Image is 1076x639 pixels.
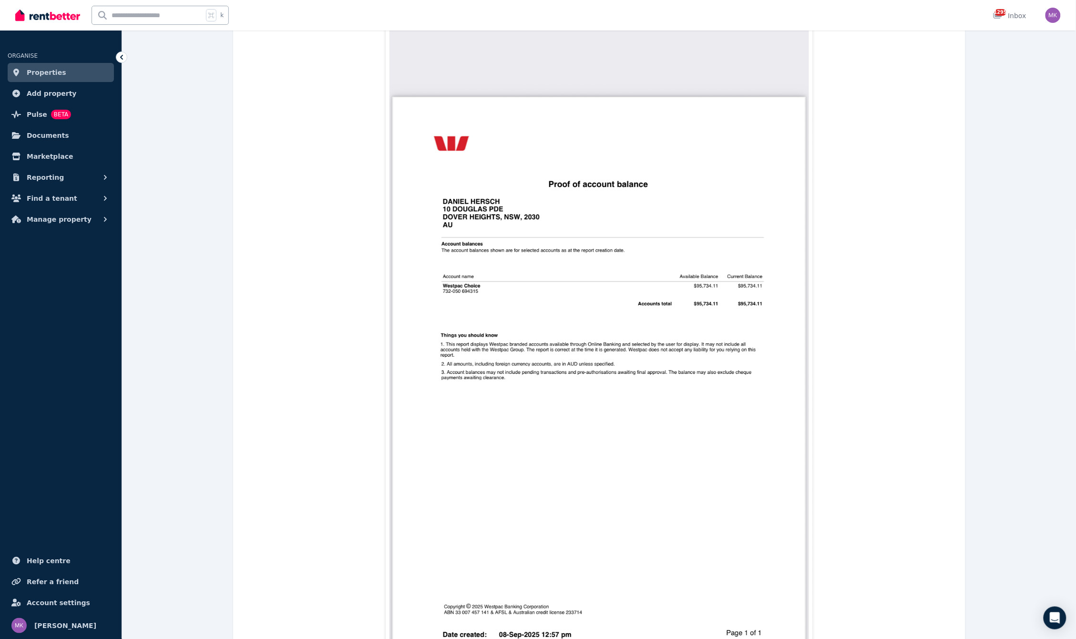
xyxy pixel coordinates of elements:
[8,551,114,570] a: Help centre
[8,84,114,103] a: Add property
[8,593,114,612] a: Account settings
[27,214,92,225] span: Manage property
[27,172,64,183] span: Reporting
[51,110,71,119] span: BETA
[8,210,114,229] button: Manage property
[220,11,224,19] span: k
[8,168,114,187] button: Reporting
[8,147,114,166] a: Marketplace
[8,105,114,124] a: PulseBETA
[34,620,96,631] span: [PERSON_NAME]
[27,193,77,204] span: Find a tenant
[27,555,71,567] span: Help centre
[8,63,114,82] a: Properties
[1044,607,1066,629] div: Open Intercom Messenger
[8,572,114,591] a: Refer a friend
[27,109,47,120] span: Pulse
[8,189,114,208] button: Find a tenant
[15,8,80,22] img: RentBetter
[27,151,73,162] span: Marketplace
[8,126,114,145] a: Documents
[11,618,27,633] img: Maor Kirsner
[993,11,1026,21] div: Inbox
[995,9,1006,16] span: 1295
[27,576,79,587] span: Refer a friend
[27,88,77,99] span: Add property
[27,130,69,141] span: Documents
[27,597,90,608] span: Account settings
[1045,8,1061,23] img: Maor Kirsner
[27,67,66,78] span: Properties
[8,52,38,59] span: ORGANISE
